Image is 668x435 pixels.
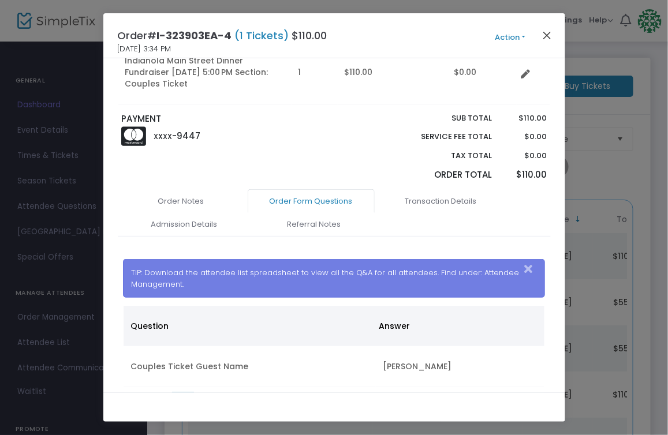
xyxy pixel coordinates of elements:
[172,392,194,410] span: Page 1
[123,259,545,298] div: TIP: Download the attendee list spreadsheet to view all the Q&A for all attendees. Find under: At...
[476,31,545,44] button: Action
[503,150,547,162] p: $0.00
[232,28,292,43] span: (1 Tickets)
[124,346,376,387] td: Couples Ticket Guest Name
[378,189,505,213] a: Transaction Details
[521,260,544,279] button: Close
[503,168,547,182] p: $110.00
[124,306,544,387] div: Data table
[173,130,201,142] span: -9447
[292,40,338,104] td: 1
[251,212,378,237] a: Referral Notes
[118,28,327,43] h4: Order# $110.00
[118,189,245,213] a: Order Notes
[154,132,173,141] span: XXXX
[447,40,517,104] td: $0.00
[121,112,329,126] p: PAYMENT
[376,346,544,387] td: [PERSON_NAME]
[394,150,492,162] p: Tax Total
[394,168,492,182] p: Order Total
[118,40,292,104] td: Indianola Main Street Dinner Fundraiser [DATE] 5:00 PM Section: Couples Ticket
[394,112,492,124] p: Sub total
[124,306,372,346] th: Question
[338,40,447,104] td: $110.00
[121,212,248,237] a: Admission Details
[157,28,232,43] span: I-323903EA-4
[118,43,171,55] span: [DATE] 3:34 PM
[394,131,492,142] p: Service Fee Total
[503,131,547,142] p: $0.00
[372,306,538,346] th: Answer
[539,28,554,43] button: Close
[248,189,375,213] a: Order Form Questions
[503,112,547,124] p: $110.00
